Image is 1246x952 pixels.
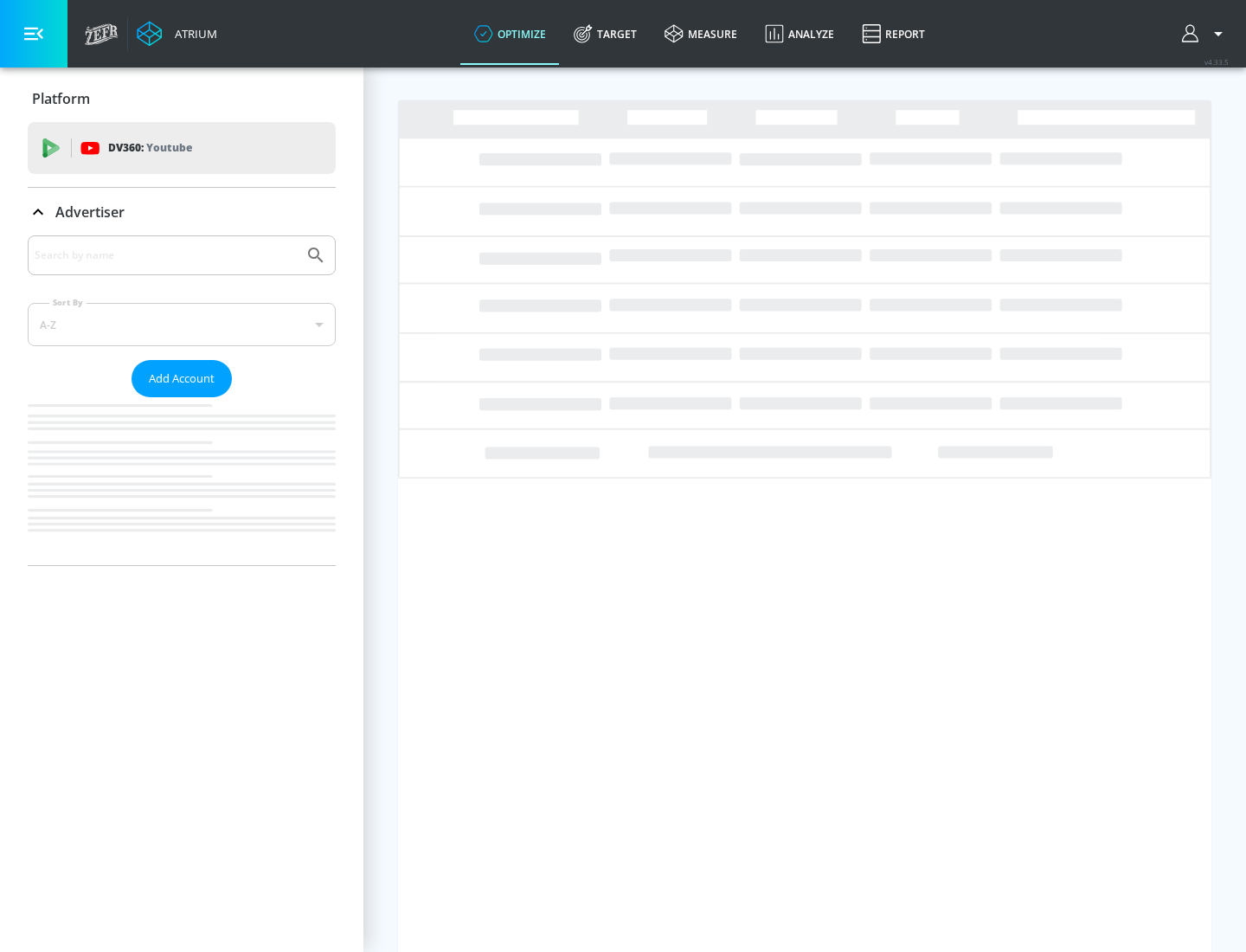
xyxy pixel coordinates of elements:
a: Atrium [137,21,217,47]
a: measure [651,3,751,65]
a: Report [848,3,939,65]
span: Add Account [149,369,215,389]
button: Add Account [132,360,232,397]
span: v 4.33.5 [1204,57,1229,67]
div: DV360: Youtube [28,122,336,174]
p: Youtube [146,138,192,157]
div: Advertiser [28,188,336,236]
a: Analyze [751,3,848,65]
label: Sort By [49,297,87,308]
a: optimize [460,3,560,65]
nav: list of Advertiser [28,397,336,565]
div: A-Z [28,303,336,346]
input: Search by name [35,244,297,267]
p: Advertiser [55,203,125,222]
div: Platform [28,74,336,123]
div: Advertiser [28,235,336,565]
p: Platform [32,89,90,108]
div: Atrium [168,26,217,42]
p: DV360: [108,138,192,158]
a: Target [560,3,651,65]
